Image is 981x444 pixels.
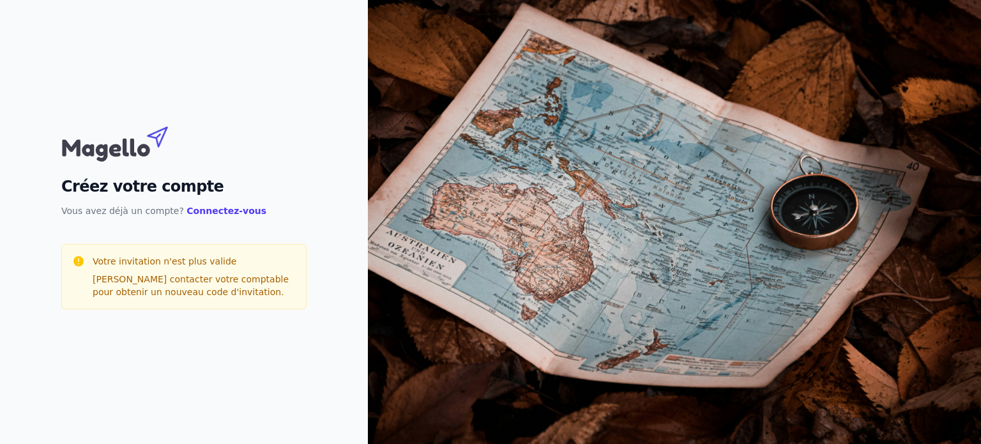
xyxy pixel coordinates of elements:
[93,255,296,268] h3: Votre invitation n'est plus valide
[61,203,307,218] p: Vous avez déjà un compte?
[186,206,266,216] a: Connectez-vous
[61,120,195,165] img: Magello
[61,175,307,198] h2: Créez votre compte
[93,273,296,298] p: [PERSON_NAME] contacter votre comptable pour obtenir un nouveau code d'invitation.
